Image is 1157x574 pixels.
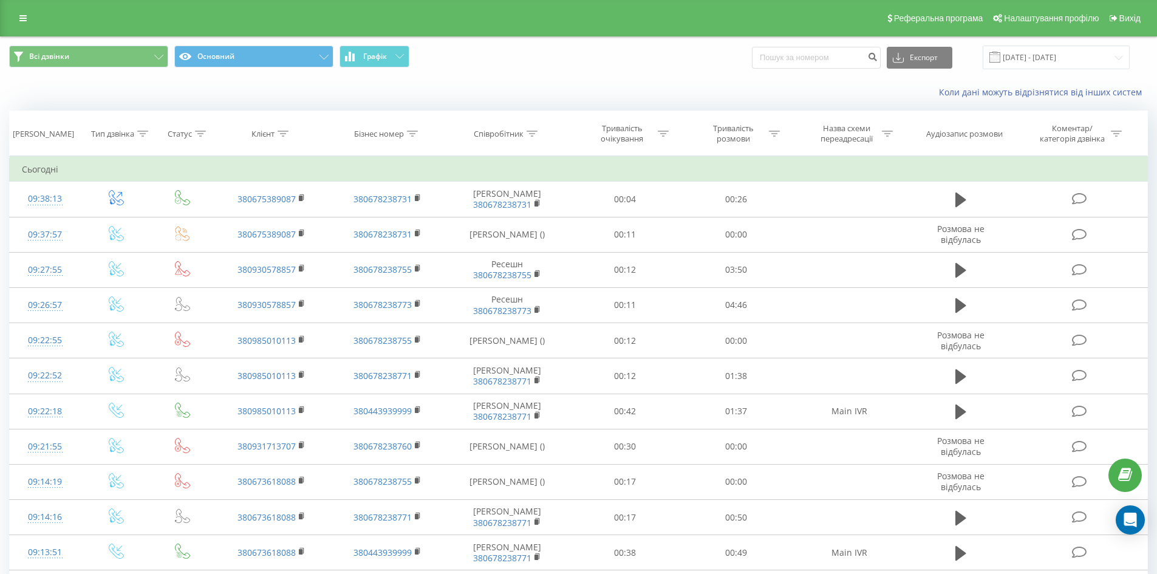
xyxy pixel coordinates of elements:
div: Назва схеми переадресації [814,123,879,144]
a: 380678238771 [473,375,531,387]
a: 380678238755 [353,264,412,275]
a: 380678238771 [473,552,531,564]
div: 09:14:16 [22,505,69,529]
td: 00:11 [570,217,681,252]
span: Розмова не відбулась [937,223,985,245]
div: 09:22:18 [22,400,69,423]
td: Main IVR [791,394,907,429]
div: 09:38:13 [22,187,69,211]
td: 00:17 [570,500,681,535]
div: Тривалість очікування [590,123,655,144]
a: 380443939999 [353,547,412,558]
span: Налаштування профілю [1004,13,1099,23]
a: 380985010113 [237,405,296,417]
td: 03:50 [681,252,792,287]
input: Пошук за номером [752,47,881,69]
div: 09:22:55 [22,329,69,352]
div: 09:14:19 [22,470,69,494]
td: Ресешн [445,252,570,287]
td: 00:00 [681,323,792,358]
span: Розмова не відбулась [937,329,985,352]
button: Всі дзвінки [9,46,168,67]
td: 00:30 [570,429,681,464]
span: Реферальна програма [894,13,983,23]
td: [PERSON_NAME] [445,182,570,217]
td: [PERSON_NAME] [445,358,570,394]
td: 01:38 [681,358,792,394]
a: 380678238771 [473,517,531,528]
td: 00:00 [681,217,792,252]
td: [PERSON_NAME] [445,535,570,570]
a: 380443939999 [353,405,412,417]
td: 00:26 [681,182,792,217]
td: 00:00 [681,464,792,499]
button: Основний [174,46,333,67]
a: 380678238773 [473,305,531,316]
a: 380675389087 [237,228,296,240]
td: 00:12 [570,252,681,287]
td: 00:17 [570,464,681,499]
td: Ресешн [445,287,570,323]
div: Коментар/категорія дзвінка [1037,123,1108,144]
div: Бізнес номер [354,129,404,139]
div: 09:37:57 [22,223,69,247]
span: Розмова не відбулась [937,435,985,457]
a: 380673618088 [237,476,296,487]
a: 380930578857 [237,264,296,275]
div: Співробітник [474,129,524,139]
td: 00:11 [570,287,681,323]
a: Коли дані можуть відрізнятися вiд інших систем [939,86,1148,98]
span: Графік [363,52,387,61]
a: 380675389087 [237,193,296,205]
a: 380985010113 [237,335,296,346]
a: 380678238771 [353,370,412,381]
a: 380678238755 [473,269,531,281]
div: Open Intercom Messenger [1116,505,1145,535]
div: Статус [168,129,192,139]
a: 380678238755 [353,476,412,487]
div: 09:13:51 [22,541,69,564]
a: 380678238771 [473,411,531,422]
div: 09:26:57 [22,293,69,317]
td: 00:50 [681,500,792,535]
td: 00:42 [570,394,681,429]
td: 00:49 [681,535,792,570]
a: 380931713707 [237,440,296,452]
a: 380673618088 [237,511,296,523]
div: Тривалість розмови [701,123,766,144]
a: 380678238771 [353,511,412,523]
div: Клієнт [251,129,275,139]
button: Графік [340,46,409,67]
a: 380678238731 [473,199,531,210]
span: Всі дзвінки [29,52,69,61]
td: 04:46 [681,287,792,323]
div: Тип дзвінка [91,129,134,139]
td: [PERSON_NAME] [445,394,570,429]
div: 09:21:55 [22,435,69,459]
a: 380985010113 [237,370,296,381]
td: 00:00 [681,429,792,464]
div: 09:27:55 [22,258,69,282]
span: Вихід [1119,13,1141,23]
a: 380678238731 [353,193,412,205]
td: Сьогодні [10,157,1148,182]
a: 380678238773 [353,299,412,310]
td: 00:12 [570,358,681,394]
td: [PERSON_NAME] () [445,464,570,499]
td: [PERSON_NAME] () [445,323,570,358]
a: 380930578857 [237,299,296,310]
button: Експорт [887,47,952,69]
a: 380678238731 [353,228,412,240]
td: 01:37 [681,394,792,429]
td: Main IVR [791,535,907,570]
td: [PERSON_NAME] () [445,217,570,252]
td: [PERSON_NAME] () [445,429,570,464]
div: Аудіозапис розмови [926,129,1003,139]
td: 00:38 [570,535,681,570]
div: [PERSON_NAME] [13,129,74,139]
a: 380678238760 [353,440,412,452]
td: [PERSON_NAME] [445,500,570,535]
a: 380678238755 [353,335,412,346]
td: 00:12 [570,323,681,358]
a: 380673618088 [237,547,296,558]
